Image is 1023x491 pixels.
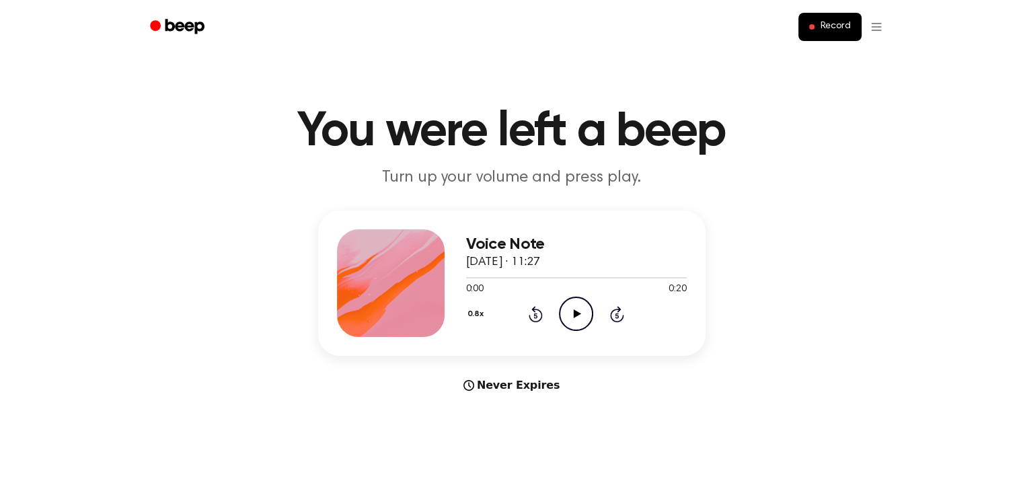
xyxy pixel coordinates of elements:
h3: Voice Note [466,235,687,254]
button: Open menu [870,13,883,40]
h1: You were left a beep [167,108,856,156]
a: Beep [141,14,217,40]
span: [DATE] · 11:27 [466,256,540,268]
div: Never Expires [318,377,706,393]
span: 0:00 [466,282,484,297]
button: Record [798,13,861,41]
button: 0.8x [466,303,489,326]
p: Turn up your volume and press play. [254,167,770,189]
span: 0:20 [669,282,686,297]
span: Record [820,21,850,33]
